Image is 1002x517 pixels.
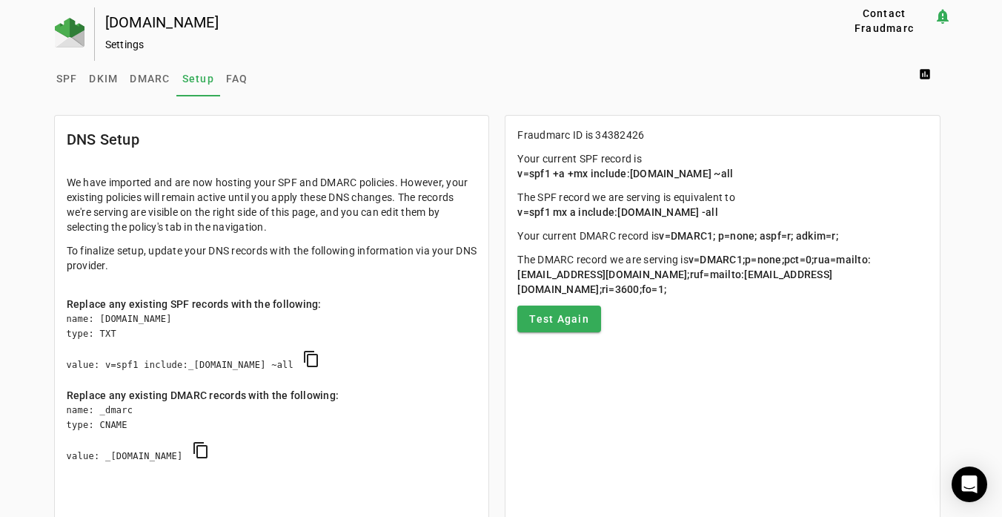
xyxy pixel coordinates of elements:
p: Fraudmarc ID is 34382426 [517,128,928,142]
div: Replace any existing DMARC records with the following: [67,388,477,403]
span: v=spf1 mx a include:[DOMAIN_NAME] -all [517,206,718,218]
p: To finalize setup, update your DNS records with the following information via your DNS provider. [67,243,477,273]
span: Test Again [529,312,589,326]
div: Replace any existing SPF records with the following: [67,297,477,312]
button: Contact Fraudmarc [834,7,934,34]
a: Setup [176,61,220,96]
p: Your current SPF record is [517,151,928,181]
span: FAQ [226,73,248,84]
span: DKIM [89,73,118,84]
span: SPF [56,73,78,84]
button: Test Again [517,306,601,332]
a: DMARC [124,61,176,96]
div: Settings [105,37,787,52]
img: Fraudmarc Logo [55,18,84,47]
button: copy SPF [293,341,329,377]
p: The SPF record we are serving is equivalent to [517,190,928,220]
span: DMARC [130,73,170,84]
p: The DMARC record we are serving is [517,252,928,297]
div: [DOMAIN_NAME] [105,15,787,30]
span: v=DMARC1;p=none;pct=0;rua=mailto:[EMAIL_ADDRESS][DOMAIN_NAME];ruf=mailto:[EMAIL_ADDRESS][DOMAIN_N... [517,254,871,295]
div: Open Intercom Messenger [952,467,987,502]
a: FAQ [220,61,254,96]
span: Setup [182,73,214,84]
span: v=spf1 +a +mx include:[DOMAIN_NAME] ~all [517,168,733,180]
a: DKIM [83,61,124,96]
a: SPF [50,61,84,96]
span: v=DMARC1; p=none; aspf=r; adkim=r; [659,230,838,242]
button: copy DMARC [183,432,219,468]
p: We have imported and are now hosting your SPF and DMARC policies. However, your existing policies... [67,175,477,234]
span: Contact Fraudmarc [840,6,928,36]
mat-card-title: DNS Setup [67,128,139,151]
p: Your current DMARC record is [517,228,928,243]
mat-icon: notification_important [934,7,952,25]
div: name: [DOMAIN_NAME] type: TXT value: v=spf1 include:_[DOMAIN_NAME] ~all [67,312,477,388]
div: name: _dmarc type: CNAME value: _[DOMAIN_NAME] [67,403,477,479]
